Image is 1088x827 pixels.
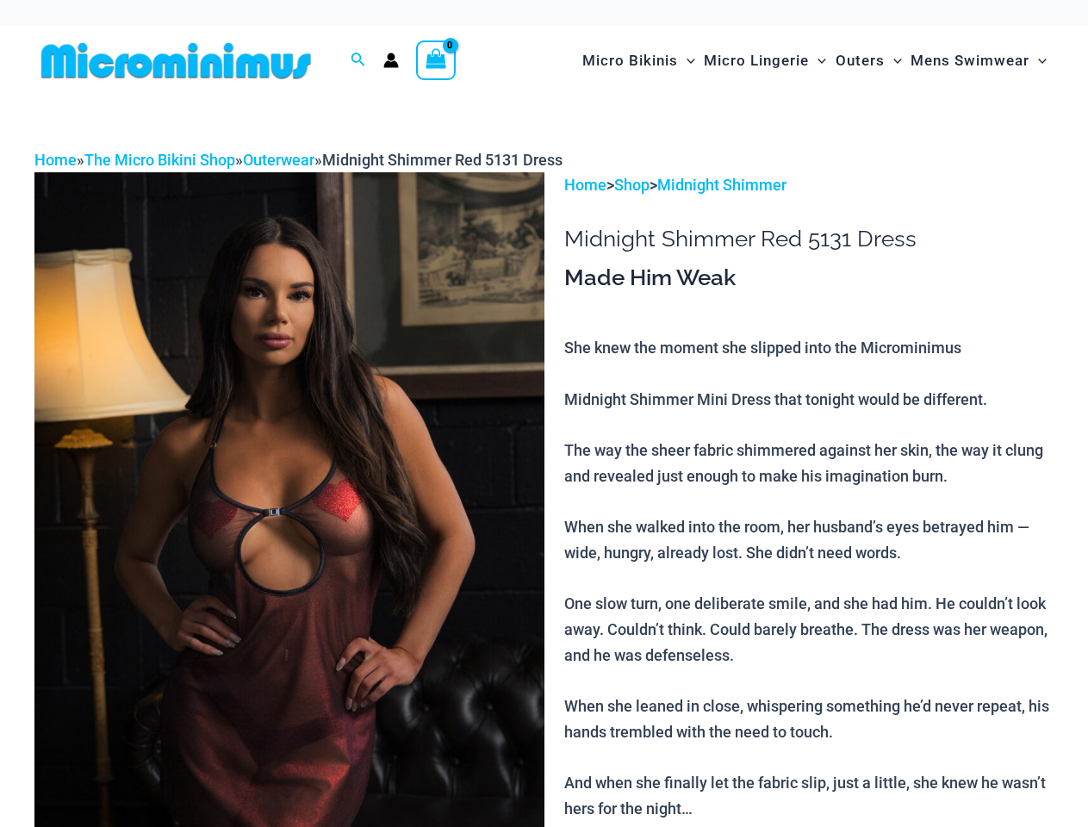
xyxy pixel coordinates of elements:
[906,34,1051,87] a: Mens SwimwearMenu ToggleMenu Toggle
[1029,39,1047,83] span: Menu Toggle
[885,39,902,83] span: Menu Toggle
[383,53,399,68] a: Account icon link
[911,39,1029,83] span: Mens Swimwear
[836,39,885,83] span: Outers
[831,34,906,87] a: OutersMenu ToggleMenu Toggle
[243,151,314,169] a: Outerwear
[809,39,826,83] span: Menu Toggle
[34,41,318,80] img: MM SHOP LOGO FLAT
[575,32,1054,90] nav: Site Navigation
[564,264,1054,293] h3: Made Him Weak
[416,40,456,80] a: View Shopping Cart, empty
[699,34,830,87] a: Micro LingerieMenu ToggleMenu Toggle
[657,176,786,194] a: Midnight Shimmer
[564,172,1054,198] p: > >
[34,151,77,169] a: Home
[614,176,650,194] a: Shop
[564,226,1054,252] h1: Midnight Shimmer Red 5131 Dress
[564,176,606,194] a: Home
[582,39,678,83] span: Micro Bikinis
[34,151,563,169] span: » » »
[704,39,809,83] span: Micro Lingerie
[678,39,695,83] span: Menu Toggle
[351,50,366,72] a: Search icon link
[322,151,563,169] span: Midnight Shimmer Red 5131 Dress
[84,151,235,169] a: The Micro Bikini Shop
[578,34,699,87] a: Micro BikinisMenu ToggleMenu Toggle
